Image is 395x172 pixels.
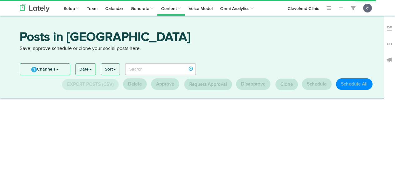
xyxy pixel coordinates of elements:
[123,78,147,90] button: Delete
[20,45,376,52] p: Save, approve schedule or clone your social posts here.
[236,78,270,90] button: Disapprove
[20,31,376,45] h3: Posts in [GEOGRAPHIC_DATA]
[386,25,393,32] img: keywords_off.svg
[62,79,119,90] button: Export Posts (CSV)
[386,57,393,63] img: announcements_off.svg
[275,79,298,90] button: Clone
[101,64,120,75] a: Sort
[20,64,70,75] a: 1Channels
[363,4,372,12] button: c
[302,78,332,90] button: Schedule
[125,63,196,75] input: Search
[184,79,232,90] button: Request Approval
[76,64,96,75] a: Date
[386,41,393,47] img: links_off.svg
[280,82,293,87] span: Clone
[20,4,50,12] img: logo_lately_bg_light.svg
[336,78,373,90] button: Schedule All
[189,82,227,87] span: Request Approval
[31,67,37,72] span: 1
[151,78,179,90] button: Approve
